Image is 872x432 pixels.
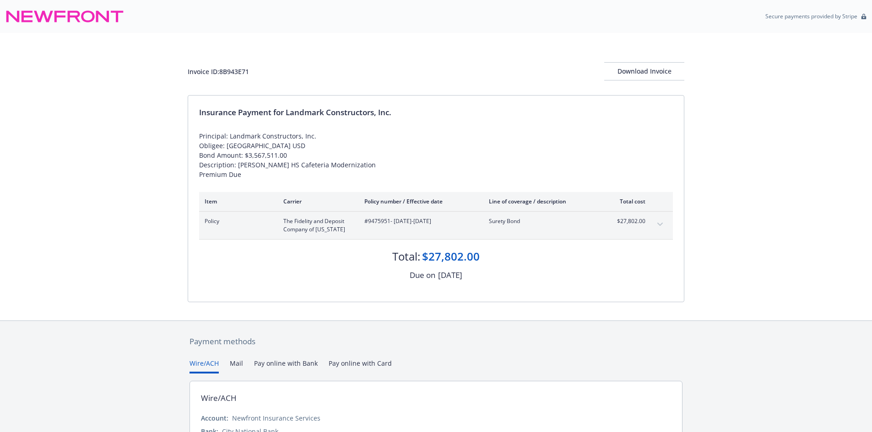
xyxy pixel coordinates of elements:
div: Total cost [611,197,645,205]
span: $27,802.00 [611,217,645,225]
button: Mail [230,358,243,373]
div: Policy number / Effective date [364,197,474,205]
div: Due on [410,269,435,281]
div: Newfront Insurance Services [232,413,320,423]
div: Total: [392,249,420,264]
div: Line of coverage / description [489,197,596,205]
button: Download Invoice [604,62,684,80]
div: Carrier [283,197,350,205]
div: Wire/ACH [201,392,237,404]
button: expand content [653,217,667,232]
span: The Fidelity and Deposit Company of [US_STATE] [283,217,350,234]
button: Pay online with Card [329,358,392,373]
div: PolicyThe Fidelity and Deposit Company of [US_STATE]#9475951- [DATE]-[DATE]Surety Bond$27,802.00e... [199,212,673,239]
span: Surety Bond [489,217,596,225]
p: Secure payments provided by Stripe [765,12,857,20]
span: #9475951 - [DATE]-[DATE] [364,217,474,225]
div: $27,802.00 [422,249,480,264]
div: Invoice ID: 8B943E71 [188,67,249,76]
div: Account: [201,413,228,423]
div: Item [205,197,269,205]
div: Principal: Landmark Constructors, Inc. Obligee: [GEOGRAPHIC_DATA] USD Bond Amount: $3,567,511.00 ... [199,131,673,179]
span: Policy [205,217,269,225]
button: Pay online with Bank [254,358,318,373]
div: Download Invoice [604,63,684,80]
div: Insurance Payment for Landmark Constructors, Inc. [199,107,673,118]
div: Payment methods [190,336,682,347]
div: [DATE] [438,269,462,281]
button: Wire/ACH [190,358,219,373]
